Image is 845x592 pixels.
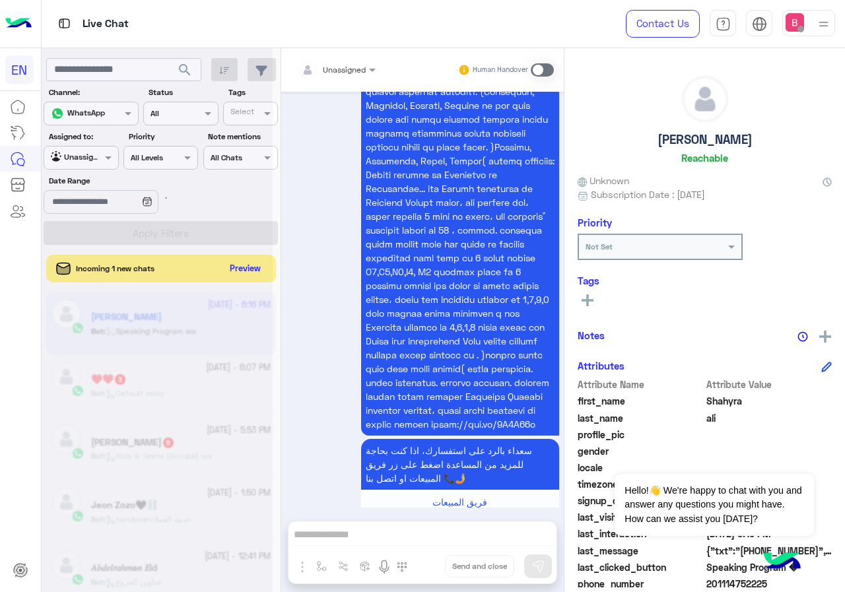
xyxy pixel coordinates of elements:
[706,577,832,591] span: 201114752225
[578,510,704,524] span: last_visited_flow
[578,378,704,391] span: Attribute Name
[578,411,704,425] span: last_name
[706,560,832,574] span: Speaking Program �
[710,10,736,38] a: tab
[145,186,168,209] div: loading...
[578,428,704,442] span: profile_pic
[706,544,832,558] span: {"txt":"+201203599998","t":4,"ti":"اتصل بنا"}
[706,411,832,425] span: ali
[445,555,514,577] button: Send and close
[578,544,704,558] span: last_message
[578,577,704,591] span: phone_number
[578,275,832,286] h6: Tags
[578,494,704,508] span: signup_date
[323,65,366,75] span: Unassigned
[578,174,629,187] span: Unknown
[578,360,625,372] h6: Attributes
[432,496,487,508] span: فريق المبيعات
[681,152,728,164] h6: Reachable
[578,216,612,228] h6: Priority
[591,187,705,201] span: Subscription Date : [DATE]
[578,527,704,541] span: last_interaction
[5,55,34,84] div: EN
[815,16,832,32] img: profile
[706,378,832,391] span: Attribute Value
[658,132,753,147] h5: [PERSON_NAME]
[578,477,704,491] span: timezone
[83,15,129,33] p: Live Chat
[361,439,559,490] p: 4/10/2025, 6:16 PM
[752,16,767,32] img: tab
[473,65,528,75] small: Human Handover
[819,331,831,343] img: add
[626,10,700,38] a: Contact Us
[5,10,32,38] img: Logo
[683,77,727,121] img: defaultAdmin.png
[797,331,808,342] img: notes
[578,394,704,408] span: first_name
[578,444,704,458] span: gender
[578,560,704,574] span: last_clicked_button
[786,13,804,32] img: userImage
[615,474,813,536] span: Hello!👋 We're happy to chat with you and answer any questions you might have. How can we assist y...
[228,106,254,121] div: Select
[56,15,73,32] img: tab
[759,539,805,585] img: hulul-logo.png
[578,461,704,475] span: locale
[586,242,613,251] b: Not Set
[706,394,832,408] span: Shahyra
[578,329,605,341] h6: Notes
[716,16,731,32] img: tab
